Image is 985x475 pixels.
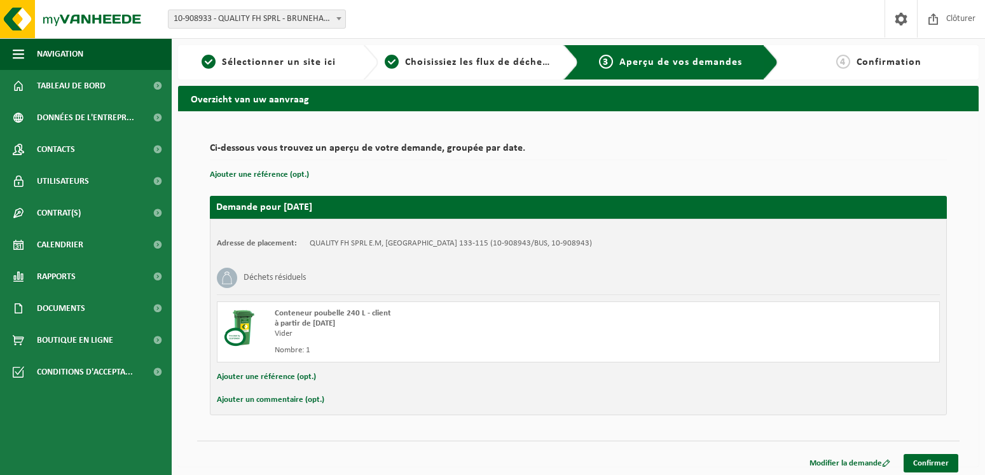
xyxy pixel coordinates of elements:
span: Choisissiez les flux de déchets et récipients [405,57,617,67]
span: Rapports [37,261,76,293]
h3: Déchets résiduels [244,268,306,288]
span: Utilisateurs [37,165,89,197]
span: 2 [385,55,399,69]
button: Ajouter une référence (opt.) [210,167,309,183]
td: QUALITY FH SPRL E.M, [GEOGRAPHIC_DATA] 133-115 (10-908943/BUS, 10-908943) [310,238,592,249]
h2: Ci-dessous vous trouvez un aperçu de votre demande, groupée par date. [210,143,947,160]
span: 10-908933 - QUALITY FH SPRL - BRUNEHAUT [168,10,346,29]
h2: Overzicht van uw aanvraag [178,86,979,111]
strong: Demande pour [DATE] [216,202,312,212]
span: Sélectionner un site ici [222,57,336,67]
a: 1Sélectionner un site ici [184,55,353,70]
span: 1 [202,55,216,69]
span: Aperçu de vos demandes [619,57,742,67]
button: Ajouter un commentaire (opt.) [217,392,324,408]
a: 2Choisissiez les flux de déchets et récipients [385,55,553,70]
span: Boutique en ligne [37,324,113,356]
a: Modifier la demande [800,454,900,472]
span: Conteneur poubelle 240 L - client [275,309,391,317]
span: Calendrier [37,229,83,261]
span: Données de l'entrepr... [37,102,134,134]
span: 4 [836,55,850,69]
span: Navigation [37,38,83,70]
span: Confirmation [857,57,921,67]
span: Conditions d'accepta... [37,356,133,388]
span: Documents [37,293,85,324]
strong: à partir de [DATE] [275,319,335,327]
span: Contacts [37,134,75,165]
img: WB-0240-CU.png [224,308,262,347]
div: Nombre: 1 [275,345,630,355]
span: 3 [599,55,613,69]
a: Confirmer [904,454,958,472]
span: 10-908933 - QUALITY FH SPRL - BRUNEHAUT [169,10,345,28]
span: Contrat(s) [37,197,81,229]
span: Tableau de bord [37,70,106,102]
strong: Adresse de placement: [217,239,297,247]
div: Vider [275,329,630,339]
button: Ajouter une référence (opt.) [217,369,316,385]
